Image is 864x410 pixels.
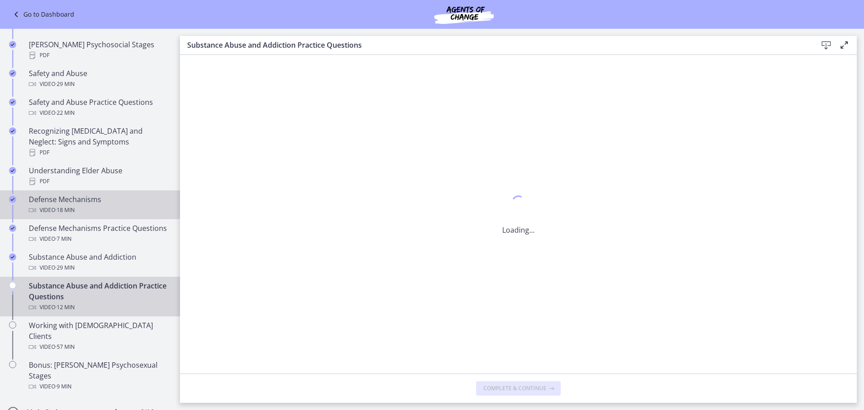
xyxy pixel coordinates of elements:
div: Video [29,108,169,118]
h3: Substance Abuse and Addiction Practice Questions [187,40,803,50]
i: Completed [9,225,16,232]
div: Defense Mechanisms Practice Questions [29,223,169,244]
div: Defense Mechanisms [29,194,169,216]
div: Video [29,79,169,90]
i: Completed [9,41,16,48]
span: · 57 min [55,342,75,352]
div: Recognizing [MEDICAL_DATA] and Neglect: Signs and Symptoms [29,126,169,158]
i: Completed [9,167,16,174]
div: PDF [29,176,169,187]
div: Video [29,381,169,392]
div: Bonus: [PERSON_NAME] Psychosexual Stages [29,360,169,392]
a: Go to Dashboard [11,9,74,20]
div: Safety and Abuse [29,68,169,90]
span: · 18 min [55,205,75,216]
i: Completed [9,253,16,261]
i: Completed [9,196,16,203]
span: · 12 min [55,302,75,313]
span: · 22 min [55,108,75,118]
span: · 9 min [55,381,72,392]
div: Video [29,205,169,216]
span: Complete & continue [483,385,546,392]
div: Video [29,262,169,273]
span: · 7 min [55,234,72,244]
div: 1 [502,193,535,214]
i: Completed [9,70,16,77]
span: · 29 min [55,79,75,90]
img: Agents of Change [410,4,518,25]
div: PDF [29,147,169,158]
div: Video [29,234,169,244]
div: Safety and Abuse Practice Questions [29,97,169,118]
div: Working with [DEMOGRAPHIC_DATA] Clients [29,320,169,352]
div: Substance Abuse and Addiction [29,252,169,273]
div: Video [29,342,169,352]
span: · 29 min [55,262,75,273]
div: Video [29,302,169,313]
i: Completed [9,99,16,106]
div: PDF [29,50,169,61]
div: [PERSON_NAME] Psychosocial Stages [29,39,169,61]
button: Complete & continue [476,381,561,396]
p: Loading... [502,225,535,235]
i: Completed [9,127,16,135]
div: Understanding Elder Abuse [29,165,169,187]
div: Substance Abuse and Addiction Practice Questions [29,280,169,313]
